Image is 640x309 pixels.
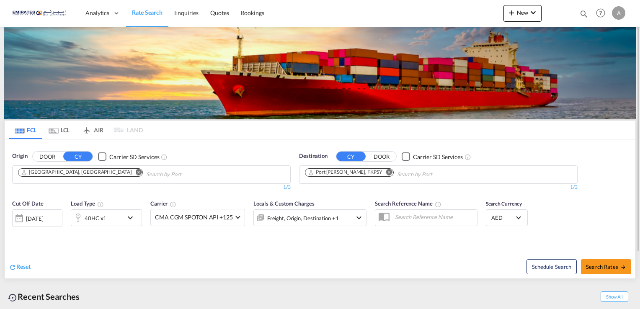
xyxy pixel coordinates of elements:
button: Note: By default Schedule search will only considerorigin ports, destination ports and cut off da... [526,259,577,274]
span: Destination [299,152,328,160]
div: Press delete to remove this chip. [21,169,133,176]
input: Chips input. [146,168,226,181]
md-checkbox: Checkbox No Ink [402,152,463,161]
md-icon: icon-chevron-down [125,213,139,223]
md-chips-wrap: Chips container. Use arrow keys to select chips. [17,166,229,181]
md-icon: icon-arrow-right [620,264,626,270]
div: icon-magnify [579,9,588,22]
input: Search Reference Name [391,211,477,223]
span: New [507,9,538,16]
span: Show All [601,291,628,302]
span: Rate Search [132,9,163,16]
img: c67187802a5a11ec94275b5db69a26e6.png [13,4,69,23]
div: 1/3 [299,184,578,191]
div: 1/3 [12,184,291,191]
md-pagination-wrapper: Use the left and right arrow keys to navigate between tabs [9,121,143,139]
div: Recent Searches [4,287,83,306]
md-icon: Unchecked: Search for CY (Container Yard) services for all selected carriers.Checked : Search for... [465,154,471,160]
md-select: Select Currency: د.إ AEDUnited Arab Emirates Dirham [490,211,523,224]
div: Port Stanley, FKPSY [308,169,382,176]
button: Search Ratesicon-arrow-right [581,259,631,274]
md-icon: icon-backup-restore [8,293,18,303]
button: Remove [381,169,393,177]
div: [DATE] [26,215,43,222]
div: A [612,6,625,20]
div: Freight Origin Destination Factory Stuffing [267,212,339,224]
span: AED [491,214,515,221]
button: CY [336,152,366,161]
span: CMA CGM SPOTON API +125 [155,213,233,221]
span: Carrier [150,200,176,207]
div: icon-refreshReset [9,263,31,272]
div: OriginDOOR CY Checkbox No InkUnchecked: Search for CY (Container Yard) services for all selected ... [5,139,635,278]
div: 40HC x1 [85,212,106,224]
span: Quotes [210,9,229,16]
md-icon: icon-magnify [579,9,588,18]
span: Analytics [85,9,109,17]
span: Locals & Custom Charges [253,200,315,207]
md-icon: Unchecked: Search for CY (Container Yard) services for all selected carriers.Checked : Search for... [161,154,168,160]
md-icon: icon-chevron-down [528,8,538,18]
md-icon: icon-airplane [82,125,92,131]
input: Chips input. [397,168,477,181]
span: Load Type [71,200,104,207]
button: icon-plus 400-fgNewicon-chevron-down [503,5,542,22]
div: Help [594,6,612,21]
md-chips-wrap: Chips container. Use arrow keys to select chips. [304,166,480,181]
img: LCL+%26+FCL+BACKGROUND.png [4,27,636,119]
div: Carrier SD Services [109,153,159,161]
span: Reset [16,263,31,270]
md-tab-item: LCL [42,121,76,139]
md-tab-item: FCL [9,121,42,139]
md-icon: icon-information-outline [97,201,104,208]
div: Freight Origin Destination Factory Stuffingicon-chevron-down [253,209,366,226]
span: Enquiries [174,9,199,16]
span: Search Rates [586,263,626,270]
span: Bookings [241,9,264,16]
md-checkbox: Checkbox No Ink [98,152,159,161]
span: Cut Off Date [12,200,44,207]
span: Search Currency [486,201,522,207]
div: Carrier SD Services [413,153,463,161]
md-tab-item: AIR [76,121,109,139]
md-icon: icon-refresh [9,263,16,271]
button: Remove [130,169,142,177]
md-icon: The selected Trucker/Carrierwill be displayed in the rate results If the rates are from another f... [170,201,176,208]
span: Help [594,6,608,20]
div: 40HC x1icon-chevron-down [71,209,142,226]
md-datepicker: Select [12,226,18,237]
md-icon: icon-chevron-down [354,213,364,223]
button: DOOR [367,152,396,162]
md-icon: icon-plus 400-fg [507,8,517,18]
div: Jebel Ali, AEJEA [21,169,132,176]
md-icon: Your search will be saved by the below given name [435,201,441,208]
button: DOOR [33,152,62,162]
div: Press delete to remove this chip. [308,169,384,176]
span: Origin [12,152,27,160]
span: Search Reference Name [375,200,441,207]
div: [DATE] [12,209,62,227]
button: CY [63,152,93,161]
